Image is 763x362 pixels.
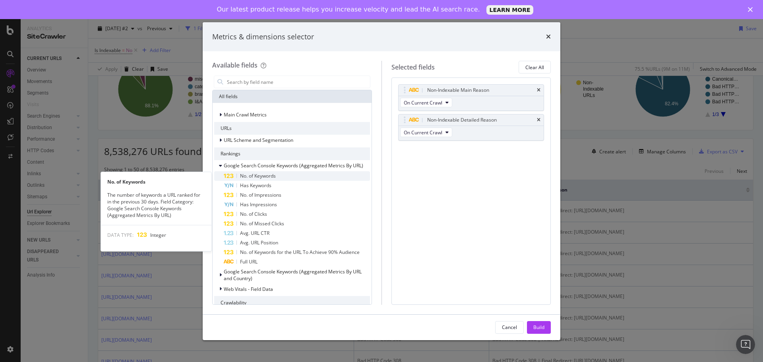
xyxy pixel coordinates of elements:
[398,84,544,111] div: Non-Indexable Main ReasontimesOn Current Crawl
[495,321,524,334] button: Cancel
[101,192,211,219] div: The number of keywords a URL ranked for in the previous 30 days. Field Category: Google Search Co...
[391,63,435,72] div: Selected fields
[546,32,551,42] div: times
[240,230,269,236] span: Avg. URL CTR
[525,64,544,71] div: Clear All
[226,76,370,88] input: Search by field name
[203,22,560,340] div: modal
[400,128,452,137] button: On Current Crawl
[240,172,276,179] span: No. of Keywords
[427,86,489,94] div: Non-Indexable Main Reason
[224,137,293,143] span: URL Scheme and Segmentation
[214,122,370,135] div: URLs
[240,182,271,189] span: Has Keywords
[101,178,211,185] div: No. of Keywords
[519,61,551,74] button: Clear All
[240,239,278,246] span: Avg. URL Position
[213,90,372,103] div: All fields
[240,201,277,208] span: Has Impressions
[400,98,452,107] button: On Current Crawl
[486,5,534,15] a: LEARN MORE
[537,118,540,122] div: times
[240,220,284,227] span: No. of Missed Clicks
[212,61,258,70] div: Available fields
[240,192,281,198] span: No. of Impressions
[748,7,756,12] div: Close
[224,286,273,292] span: Web Vitals - Field Data
[240,249,360,256] span: No. of Keywords for the URL To Achieve 90% Audience
[736,335,755,354] iframe: Intercom live chat
[212,32,314,42] div: Metrics & dimensions selector
[404,129,442,136] span: On Current Crawl
[404,99,442,106] span: On Current Crawl
[224,111,267,118] span: Main Crawl Metrics
[533,324,544,331] div: Build
[398,114,544,141] div: Non-Indexable Detailed ReasontimesOn Current Crawl
[502,324,517,331] div: Cancel
[224,162,363,169] span: Google Search Console Keywords (Aggregated Metrics By URL)
[224,268,362,282] span: Google Search Console Keywords (Aggregated Metrics By URL and Country)
[427,116,497,124] div: Non-Indexable Detailed Reason
[240,258,258,265] span: Full URL
[214,147,370,160] div: Rankings
[240,211,267,217] span: No. of Clicks
[537,88,540,93] div: times
[527,321,551,334] button: Build
[214,296,370,309] div: Crawlability
[217,6,480,14] div: Our latest product release helps you increase velocity and lead the AI search race.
